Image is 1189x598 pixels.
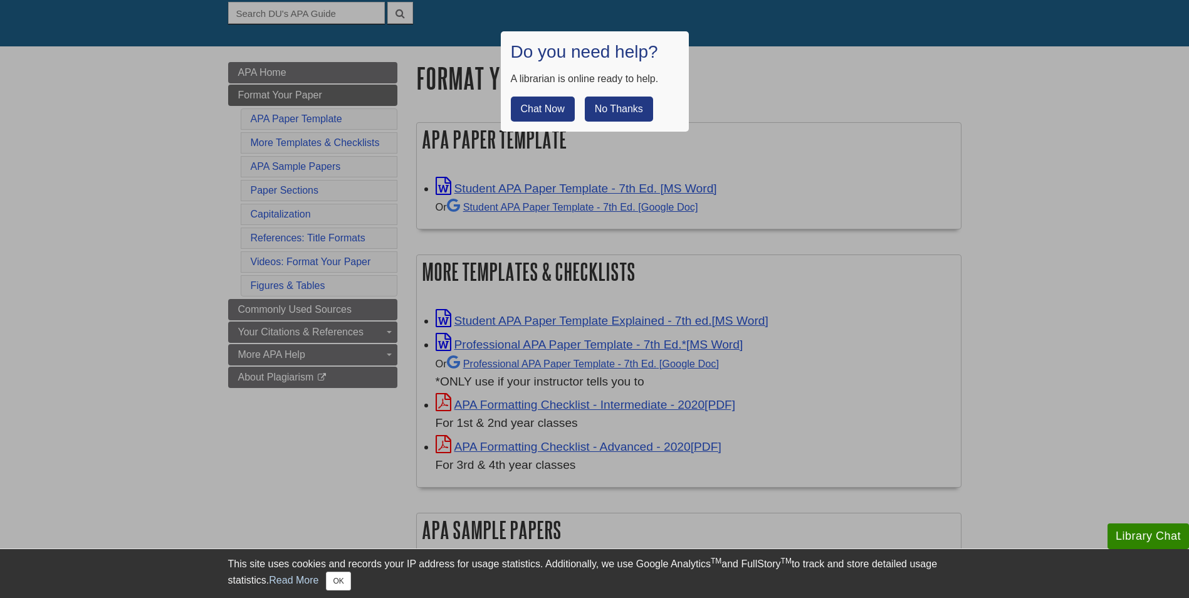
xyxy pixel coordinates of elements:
sup: TM [711,557,721,565]
div: A librarian is online ready to help. [511,71,679,87]
div: This site uses cookies and records your IP address for usage statistics. Additionally, we use Goo... [228,557,961,590]
a: Read More [269,575,318,585]
button: No Thanks [585,97,653,122]
h1: Do you need help? [511,41,679,63]
button: Chat Now [511,97,575,122]
button: Library Chat [1108,523,1189,549]
button: Close [326,572,350,590]
sup: TM [781,557,792,565]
